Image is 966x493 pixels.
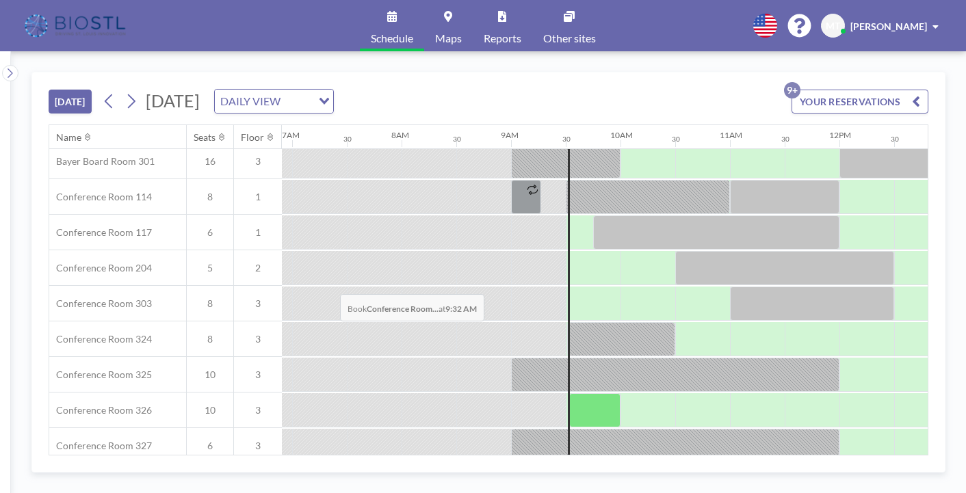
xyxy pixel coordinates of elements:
span: 3 [234,404,282,416]
span: Conference Room 303 [49,297,152,310]
input: Search for option [285,92,311,110]
span: Conference Room 325 [49,369,152,381]
div: 8AM [391,130,409,140]
span: MT [826,20,840,32]
div: 11AM [720,130,742,140]
span: Conference Room 327 [49,440,152,452]
b: 9:32 AM [445,304,477,314]
span: Conference Room 326 [49,404,152,416]
div: 30 [781,135,789,144]
b: Conference Room... [367,304,439,314]
span: Conference Room 117 [49,226,152,239]
span: 3 [234,369,282,381]
span: Bayer Board Room 301 [49,155,155,168]
span: Maps [435,33,462,44]
div: Seats [194,131,216,144]
span: Conference Room 204 [49,262,152,274]
div: Search for option [215,90,333,113]
span: Schedule [371,33,413,44]
span: 1 [234,226,282,239]
span: Book at [340,294,484,321]
span: Other sites [543,33,596,44]
span: 6 [187,226,233,239]
p: 9+ [784,82,800,98]
div: 30 [891,135,899,144]
button: [DATE] [49,90,92,114]
span: 8 [187,297,233,310]
span: 5 [187,262,233,274]
div: 9AM [501,130,519,140]
div: 10AM [610,130,633,140]
span: Conference Room 114 [49,191,152,203]
div: Floor [241,131,264,144]
span: 1 [234,191,282,203]
span: 10 [187,404,233,416]
span: [DATE] [146,90,200,111]
span: [PERSON_NAME] [850,21,927,32]
button: YOUR RESERVATIONS9+ [792,90,928,114]
span: 6 [187,440,233,452]
span: 2 [234,262,282,274]
span: 3 [234,155,282,168]
span: 3 [234,333,282,345]
div: 30 [672,135,680,144]
span: Reports [484,33,521,44]
span: 16 [187,155,233,168]
span: 8 [187,333,233,345]
div: 12PM [829,130,851,140]
div: 7AM [282,130,300,140]
span: 3 [234,440,282,452]
div: Name [56,131,81,144]
span: 10 [187,369,233,381]
div: 30 [453,135,461,144]
span: DAILY VIEW [218,92,283,110]
span: 8 [187,191,233,203]
img: organization-logo [22,12,131,40]
span: 3 [234,297,282,310]
span: Conference Room 324 [49,333,152,345]
div: 30 [343,135,352,144]
div: 30 [562,135,571,144]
